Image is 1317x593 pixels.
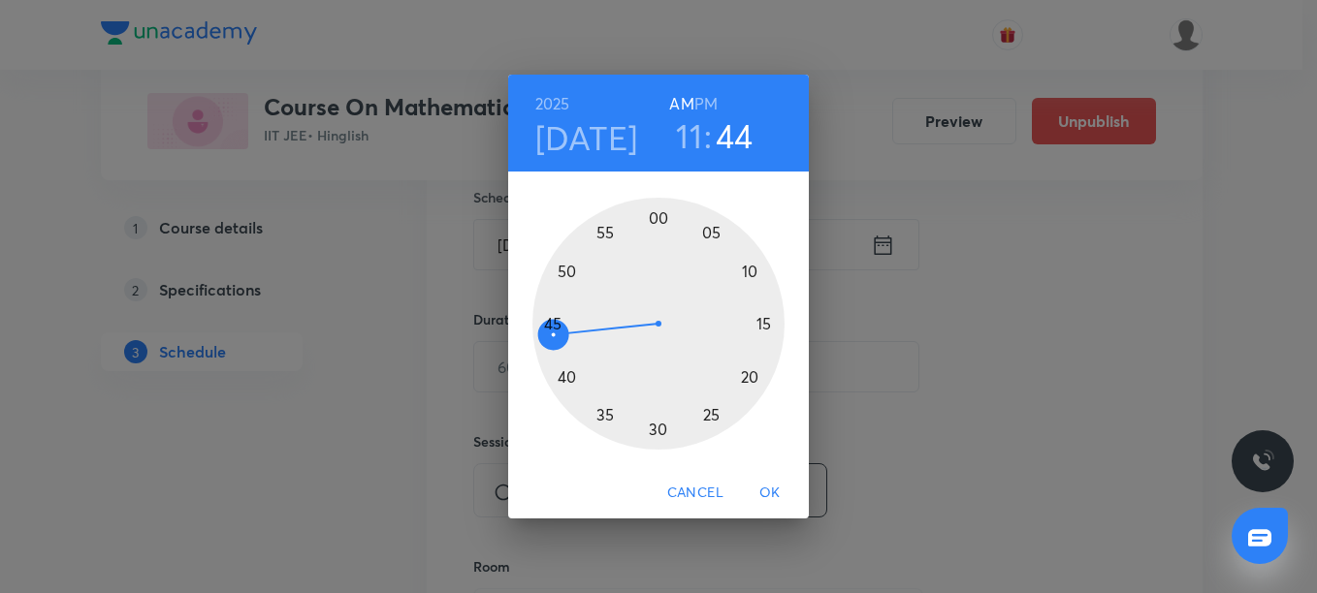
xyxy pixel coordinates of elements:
[667,481,723,505] span: Cancel
[669,90,693,117] button: AM
[694,90,718,117] button: PM
[704,115,712,156] h3: :
[676,115,702,156] button: 11
[739,475,801,511] button: OK
[747,481,793,505] span: OK
[535,90,570,117] button: 2025
[535,117,638,158] button: [DATE]
[716,115,754,156] button: 44
[659,475,731,511] button: Cancel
